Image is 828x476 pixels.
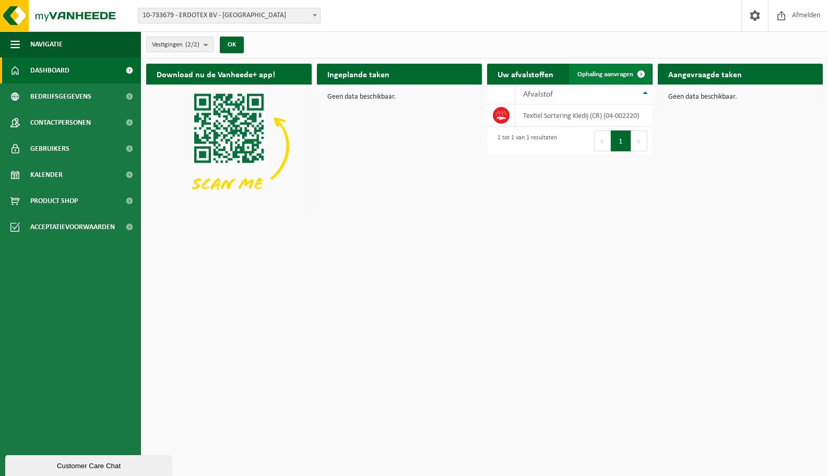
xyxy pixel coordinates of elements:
[515,104,652,127] td: Textiel Sortering Kledij (CR) (04-002220)
[327,93,472,101] p: Geen data beschikbaar.
[138,8,320,23] span: 10-733679 - ERDOTEX BV - Ridderkerk
[594,130,611,151] button: Previous
[611,130,631,151] button: 1
[185,41,199,48] count: (2/2)
[523,90,553,99] span: Afvalstof
[577,71,633,78] span: Ophaling aanvragen
[152,37,199,53] span: Vestigingen
[30,162,63,188] span: Kalender
[5,453,174,476] iframe: chat widget
[30,84,91,110] span: Bedrijfsgegevens
[631,130,647,151] button: Next
[658,64,752,84] h2: Aangevraagde taken
[487,64,564,84] h2: Uw afvalstoffen
[30,214,115,240] span: Acceptatievoorwaarden
[30,110,91,136] span: Contactpersonen
[146,64,286,84] h2: Download nu de Vanheede+ app!
[492,129,557,152] div: 1 tot 1 van 1 resultaten
[146,85,312,208] img: Download de VHEPlus App
[30,57,69,84] span: Dashboard
[30,136,69,162] span: Gebruikers
[146,37,214,52] button: Vestigingen(2/2)
[569,64,652,85] a: Ophaling aanvragen
[317,64,400,84] h2: Ingeplande taken
[668,93,813,101] p: Geen data beschikbaar.
[30,188,78,214] span: Product Shop
[220,37,244,53] button: OK
[30,31,63,57] span: Navigatie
